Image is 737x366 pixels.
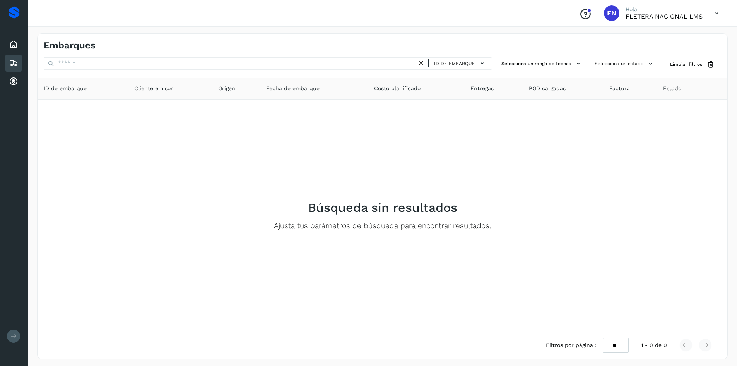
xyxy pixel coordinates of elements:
span: Filtros por página : [546,341,597,349]
div: Inicio [5,36,22,53]
p: Ajusta tus parámetros de búsqueda para encontrar resultados. [274,222,491,230]
div: Embarques [5,55,22,72]
span: Costo planificado [374,84,421,93]
button: ID de embarque [432,58,489,69]
div: Cuentas por cobrar [5,73,22,90]
span: Limpiar filtros [670,61,702,68]
h2: Búsqueda sin resultados [308,200,457,215]
span: ID de embarque [44,84,87,93]
span: POD cargadas [529,84,566,93]
span: Cliente emisor [134,84,173,93]
span: Estado [663,84,681,93]
span: ID de embarque [434,60,475,67]
span: Entregas [470,84,494,93]
span: Fecha de embarque [266,84,320,93]
button: Limpiar filtros [664,57,721,72]
p: FLETERA NACIONAL LMS [626,13,703,20]
span: 1 - 0 de 0 [641,341,667,349]
span: Factura [609,84,630,93]
button: Selecciona un rango de fechas [498,57,585,70]
h4: Embarques [44,40,96,51]
span: Origen [218,84,235,93]
button: Selecciona un estado [592,57,658,70]
p: Hola, [626,6,703,13]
